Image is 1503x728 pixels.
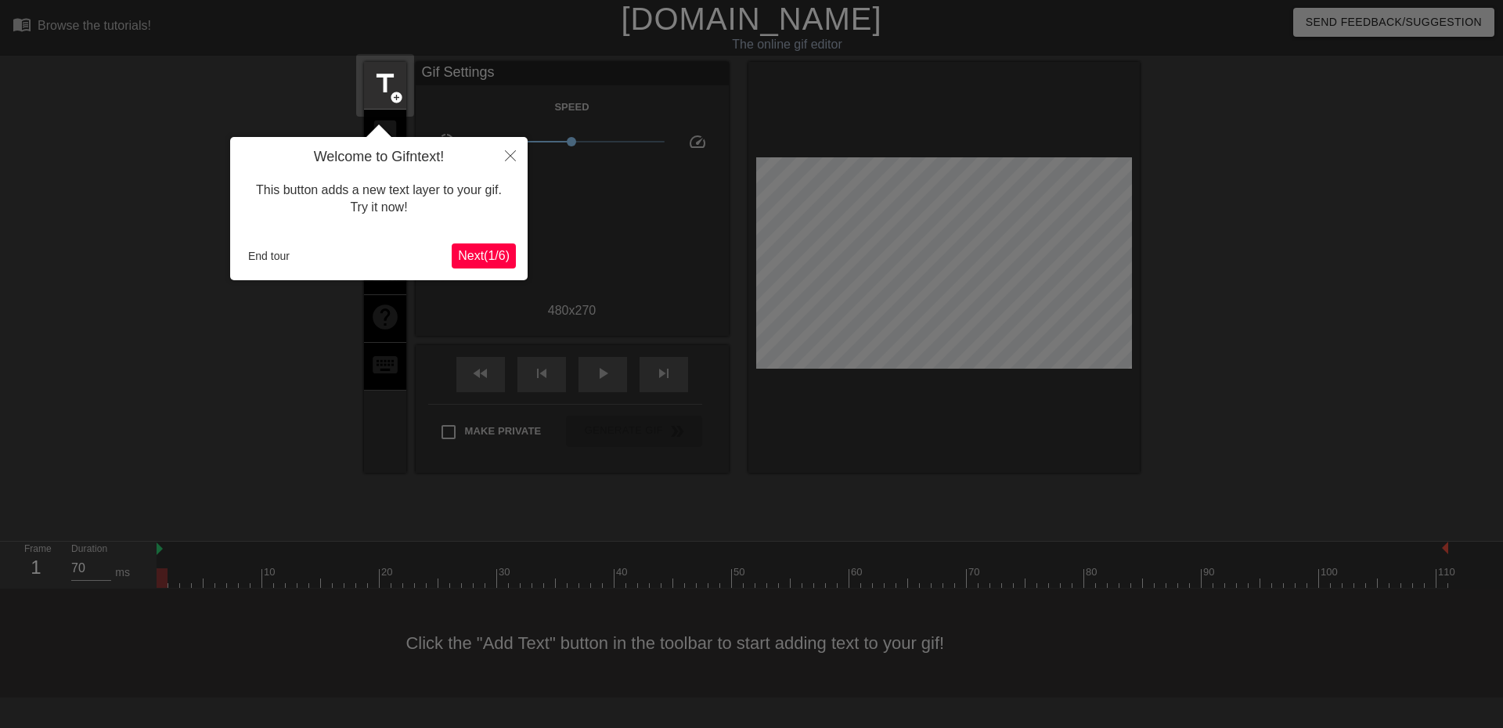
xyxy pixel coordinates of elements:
button: End tour [242,244,296,268]
h4: Welcome to Gifntext! [242,149,516,166]
button: Next [452,243,516,268]
button: Close [493,137,528,173]
span: Next ( 1 / 6 ) [458,249,510,262]
div: This button adds a new text layer to your gif. Try it now! [242,166,516,232]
